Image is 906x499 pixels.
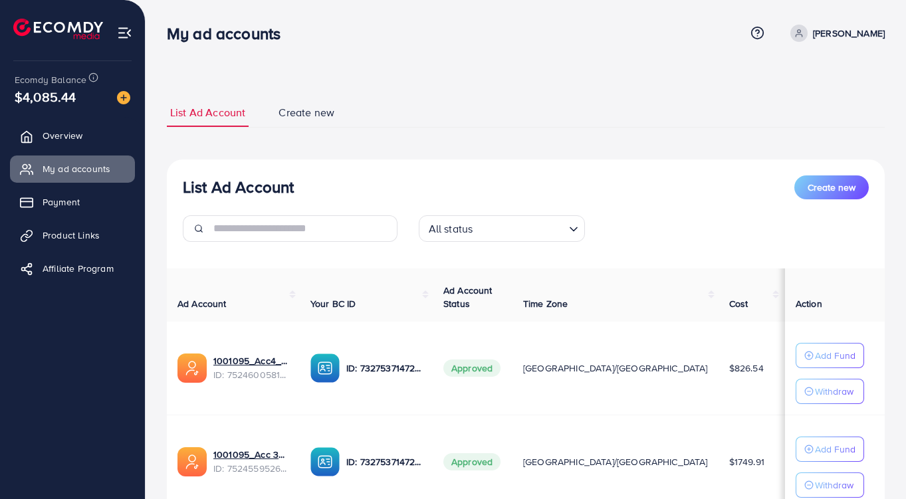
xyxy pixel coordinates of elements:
span: Your BC ID [310,297,356,310]
span: Payment [43,195,80,209]
p: [PERSON_NAME] [813,25,885,41]
p: Add Fund [815,348,855,363]
span: Overview [43,129,82,142]
img: ic-ads-acc.e4c84228.svg [177,353,207,383]
img: ic-ba-acc.ded83a64.svg [310,353,340,383]
span: $1749.91 [729,455,764,468]
span: Create new [808,181,855,194]
button: Add Fund [796,343,864,368]
span: All status [426,219,476,239]
span: $826.54 [729,361,764,375]
button: Add Fund [796,437,864,462]
img: ic-ba-acc.ded83a64.svg [310,447,340,476]
p: Withdraw [815,383,853,399]
span: Time Zone [523,297,568,310]
img: logo [13,19,103,39]
span: Product Links [43,229,100,242]
h3: List Ad Account [183,177,294,197]
div: <span class='underline'>1001095_Acc4_1751957612300</span></br>7524600581361696769 [213,354,289,381]
span: ID: 7524600581361696769 [213,368,289,381]
span: List Ad Account [170,105,245,120]
button: Withdraw [796,379,864,404]
span: [GEOGRAPHIC_DATA]/[GEOGRAPHIC_DATA] [523,455,708,468]
span: Ecomdy Balance [15,73,86,86]
span: Ad Account Status [443,284,493,310]
div: Search for option [419,215,585,242]
span: $4,085.44 [15,87,76,106]
input: Search for option [477,217,563,239]
img: image [117,91,130,104]
p: ID: 7327537147282571265 [346,454,422,470]
h3: My ad accounts [167,24,291,43]
span: ID: 7524559526306070535 [213,462,289,475]
a: Overview [10,122,135,149]
img: ic-ads-acc.e4c84228.svg [177,447,207,476]
span: Action [796,297,822,310]
p: ID: 7327537147282571265 [346,360,422,376]
a: Payment [10,189,135,215]
span: Approved [443,453,501,470]
div: <span class='underline'>1001095_Acc 3_1751948238983</span></br>7524559526306070535 [213,448,289,475]
img: menu [117,25,132,41]
span: [GEOGRAPHIC_DATA]/[GEOGRAPHIC_DATA] [523,361,708,375]
p: Withdraw [815,477,853,493]
button: Withdraw [796,472,864,498]
button: Create new [794,175,869,199]
span: Create new [279,105,334,120]
span: Cost [729,297,748,310]
a: 1001095_Acc4_1751957612300 [213,354,289,367]
span: My ad accounts [43,162,110,175]
a: My ad accounts [10,155,135,182]
a: Product Links [10,222,135,249]
p: Add Fund [815,441,855,457]
iframe: Chat [849,439,896,489]
a: Affiliate Program [10,255,135,282]
span: Ad Account [177,297,227,310]
span: Affiliate Program [43,262,114,275]
a: [PERSON_NAME] [785,25,885,42]
span: Approved [443,359,501,377]
a: 1001095_Acc 3_1751948238983 [213,448,289,461]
